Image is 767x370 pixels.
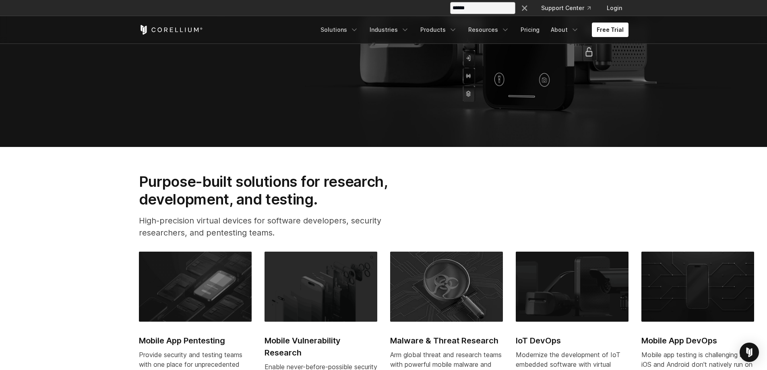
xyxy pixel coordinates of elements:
[516,335,628,347] h2: IoT DevOps
[139,335,252,347] h2: Mobile App Pentesting
[316,23,628,37] div: Navigation Menu
[641,252,754,322] img: Mobile App DevOps
[535,1,597,15] a: Support Center
[139,215,413,239] p: High-precision virtual devices for software developers, security researchers, and pentesting teams.
[516,252,628,322] img: IoT DevOps
[463,23,514,37] a: Resources
[265,252,377,322] img: Mobile Vulnerability Research
[517,1,531,15] button: Search
[139,252,252,322] img: Mobile App Pentesting
[592,23,628,37] a: Free Trial
[390,335,503,347] h2: Malware & Threat Research
[641,335,754,347] h2: Mobile App DevOps
[511,1,628,15] div: Navigation Menu
[600,1,628,15] a: Login
[139,173,413,209] h2: Purpose-built solutions for research, development, and testing.
[521,1,529,13] div: ×
[516,23,544,37] a: Pricing
[546,23,584,37] a: About
[390,252,503,322] img: Malware & Threat Research
[416,23,462,37] a: Products
[139,25,203,35] a: Corellium Home
[316,23,363,37] a: Solutions
[740,343,759,362] div: Open Intercom Messenger
[265,335,377,359] h2: Mobile Vulnerability Research
[365,23,414,37] a: Industries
